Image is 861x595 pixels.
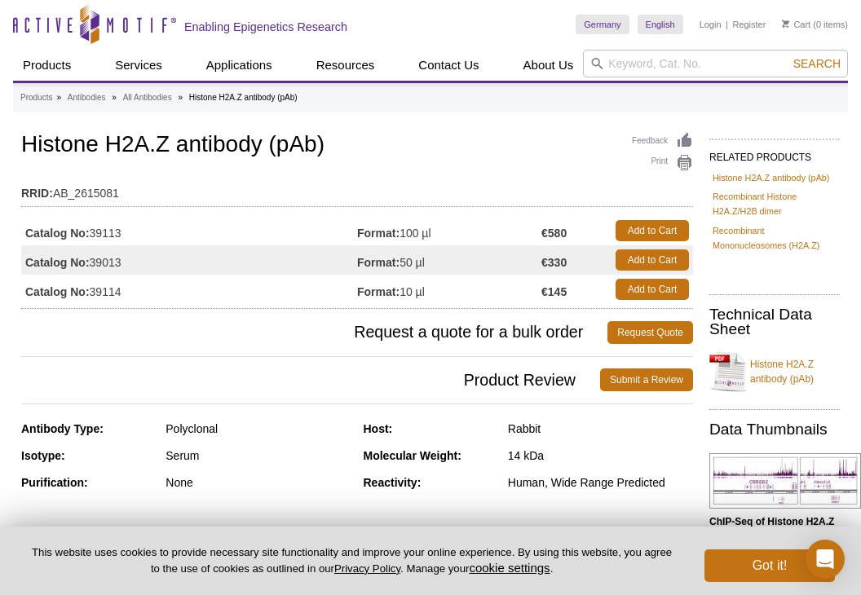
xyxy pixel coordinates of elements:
[583,50,848,77] input: Keyword, Cat. No.
[184,20,347,34] h2: Enabling Epigenetics Research
[469,561,550,575] button: cookie settings
[632,132,693,150] a: Feedback
[307,50,385,81] a: Resources
[196,50,282,81] a: Applications
[541,226,567,240] strong: €580
[713,223,837,253] a: Recombinant Mononucleosomes (H2A.Z)
[178,93,183,102] li: »
[166,475,351,490] div: None
[788,56,846,71] button: Search
[21,216,357,245] td: 39113
[25,255,90,270] strong: Catalog No:
[782,15,848,34] li: (0 items)
[704,549,835,582] button: Got it!
[21,245,357,275] td: 39013
[732,19,766,30] a: Register
[709,422,840,437] h2: Data Thumbnails
[21,368,600,391] span: Product Review
[105,50,172,81] a: Services
[508,448,693,463] div: 14 kDa
[806,540,845,579] div: Open Intercom Messenger
[782,19,810,30] a: Cart
[166,421,351,436] div: Polyclonal
[541,255,567,270] strong: €330
[632,154,693,172] a: Print
[21,476,88,489] strong: Purification:
[709,307,840,337] h2: Technical Data Sheet
[514,50,584,81] a: About Us
[576,15,629,34] a: Germany
[21,132,693,160] h1: Histone H2A.Z antibody (pAb)
[357,226,400,240] strong: Format:
[700,19,722,30] a: Login
[364,449,461,462] strong: Molecular Weight:
[357,245,541,275] td: 50 µl
[357,284,400,299] strong: Format:
[408,50,488,81] a: Contact Us
[189,93,298,102] li: Histone H2A.Z antibody (pAb)
[541,284,567,299] strong: €145
[56,93,61,102] li: »
[709,516,834,542] b: ChIP-Seq of Histone H2A.Z pAb.
[364,476,422,489] strong: Reactivity:
[638,15,683,34] a: English
[793,57,841,70] span: Search
[25,226,90,240] strong: Catalog No:
[600,368,693,391] a: Submit a Review
[21,186,53,201] strong: RRID:
[726,15,728,34] li: |
[508,475,693,490] div: Human, Wide Range Predicted
[709,139,840,168] h2: RELATED PRODUCTS
[13,50,81,81] a: Products
[616,279,689,300] a: Add to Cart
[68,90,106,105] a: Antibodies
[607,321,693,344] a: Request Quote
[21,176,693,202] td: AB_2615081
[21,275,357,304] td: 39114
[21,422,104,435] strong: Antibody Type:
[20,90,52,105] a: Products
[616,249,689,271] a: Add to Cart
[709,347,840,396] a: Histone H2A.Z antibody (pAb)
[357,255,400,270] strong: Format:
[357,216,541,245] td: 100 µl
[713,189,837,218] a: Recombinant Histone H2A.Z/H2B dimer
[508,421,693,436] div: Rabbit
[782,20,789,28] img: Your Cart
[709,453,861,509] img: Histone H2A.Z antibody (pAb) tested by ChIP-Seq.
[709,514,840,573] p: (Click image to enlarge and see details.)
[616,220,689,241] a: Add to Cart
[713,170,829,185] a: Histone H2A.Z antibody (pAb)
[25,284,90,299] strong: Catalog No:
[21,321,607,344] span: Request a quote for a bulk order
[21,449,65,462] strong: Isotype:
[166,448,351,463] div: Serum
[357,275,541,304] td: 10 µl
[26,545,678,576] p: This website uses cookies to provide necessary site functionality and improve your online experie...
[334,562,400,575] a: Privacy Policy
[123,90,172,105] a: All Antibodies
[364,422,393,435] strong: Host:
[112,93,117,102] li: »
